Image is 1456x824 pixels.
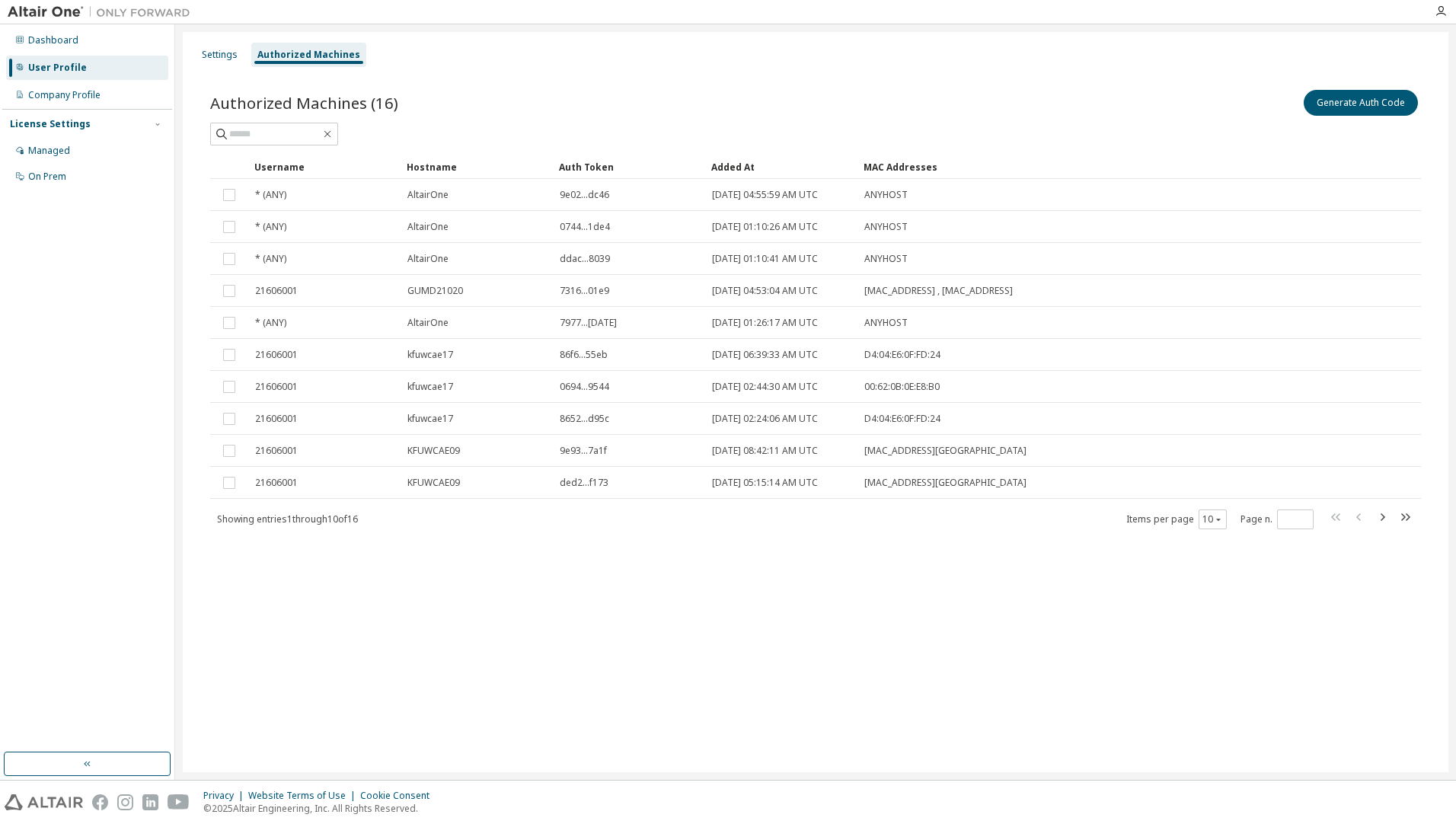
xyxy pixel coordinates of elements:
span: 21606001 [255,477,298,489]
span: AltairOne [407,189,449,201]
span: Authorized Machines (16) [210,92,398,113]
span: ANYHOST [864,189,908,201]
img: linkedin.svg [142,794,158,810]
span: * (ANY) [255,221,286,233]
span: KFUWCAE09 [407,445,460,457]
span: [DATE] 01:10:26 AM UTC [712,221,818,233]
span: * (ANY) [255,317,286,329]
div: Auth Token [559,155,699,179]
span: [MAC_ADDRESS][GEOGRAPHIC_DATA] [864,477,1027,489]
img: facebook.svg [92,794,108,810]
span: [MAC_ADDRESS] , [MAC_ADDRESS] [864,285,1013,297]
span: kfuwcae17 [407,349,453,361]
span: ddac...8039 [560,253,610,265]
div: Company Profile [28,89,101,101]
div: Authorized Machines [257,49,360,61]
span: [DATE] 02:24:06 AM UTC [712,413,818,425]
div: Username [254,155,394,179]
span: 0694...9544 [560,381,609,393]
span: kfuwcae17 [407,413,453,425]
span: [DATE] 08:42:11 AM UTC [712,445,818,457]
span: 00:62:0B:0E:E8:B0 [864,381,940,393]
span: 8652...d95c [560,413,609,425]
span: 21606001 [255,285,298,297]
div: License Settings [10,118,91,130]
span: [DATE] 01:10:41 AM UTC [712,253,818,265]
div: On Prem [28,171,66,183]
span: 7316...01e9 [560,285,609,297]
img: altair_logo.svg [5,794,83,810]
span: [DATE] 04:55:59 AM UTC [712,189,818,201]
div: Website Terms of Use [248,790,360,802]
span: D4:04:E6:0F:FD:24 [864,413,940,425]
div: Added At [711,155,851,179]
span: Items per page [1126,509,1227,529]
span: ANYHOST [864,253,908,265]
span: 0744...1de4 [560,221,610,233]
span: [DATE] 01:26:17 AM UTC [712,317,818,329]
span: [MAC_ADDRESS][GEOGRAPHIC_DATA] [864,445,1027,457]
div: Cookie Consent [360,790,439,802]
div: Managed [28,145,70,157]
span: [DATE] 02:44:30 AM UTC [712,381,818,393]
span: 7977...[DATE] [560,317,617,329]
span: AltairOne [407,221,449,233]
span: ANYHOST [864,317,908,329]
span: ded2...f173 [560,477,608,489]
span: [DATE] 06:39:33 AM UTC [712,349,818,361]
span: 21606001 [255,413,298,425]
span: [DATE] 04:53:04 AM UTC [712,285,818,297]
div: Hostname [407,155,547,179]
div: Settings [202,49,238,61]
button: Generate Auth Code [1304,90,1418,116]
span: * (ANY) [255,253,286,265]
span: AltairOne [407,253,449,265]
span: 9e02...dc46 [560,189,609,201]
img: Altair One [8,5,198,20]
span: Page n. [1240,509,1314,529]
span: KFUWCAE09 [407,477,460,489]
div: MAC Addresses [864,155,1266,179]
div: Privacy [203,790,248,802]
p: © 2025 Altair Engineering, Inc. All Rights Reserved. [203,802,439,815]
span: ANYHOST [864,221,908,233]
img: instagram.svg [117,794,133,810]
div: Dashboard [28,34,78,46]
span: [DATE] 05:15:14 AM UTC [712,477,818,489]
img: youtube.svg [168,794,190,810]
span: 21606001 [255,349,298,361]
button: 10 [1202,513,1223,525]
span: * (ANY) [255,189,286,201]
span: Showing entries 1 through 10 of 16 [217,513,358,525]
span: D4:04:E6:0F:FD:24 [864,349,940,361]
span: kfuwcae17 [407,381,453,393]
span: 21606001 [255,381,298,393]
span: 86f6...55eb [560,349,608,361]
span: 21606001 [255,445,298,457]
span: GUMD21020 [407,285,463,297]
div: User Profile [28,62,87,74]
span: 9e93...7a1f [560,445,607,457]
span: AltairOne [407,317,449,329]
